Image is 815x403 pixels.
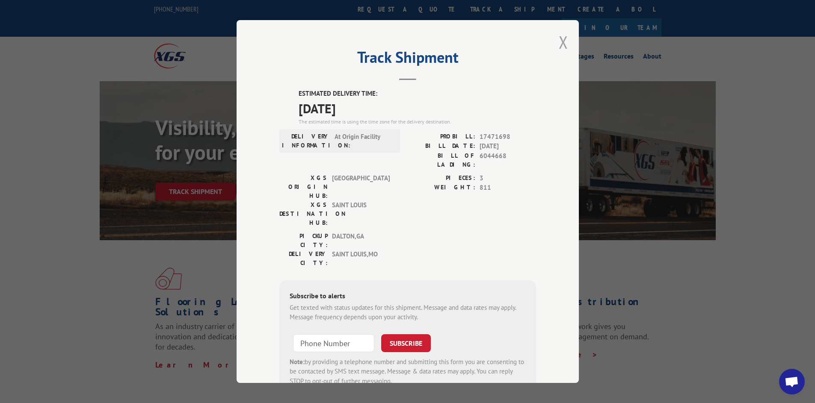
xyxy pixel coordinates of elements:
input: Phone Number [293,334,374,352]
div: Open chat [779,369,805,394]
div: Subscribe to alerts [290,291,526,303]
label: BILL DATE: [408,141,475,151]
span: [GEOGRAPHIC_DATA] [332,174,390,200]
span: 3 [480,174,536,183]
label: XGS ORIGIN HUB: [279,174,328,200]
label: PROBILL: [408,132,475,142]
label: PICKUP CITY: [279,232,328,250]
label: DELIVERY CITY: [279,250,328,268]
span: [DATE] [480,141,536,151]
label: DELIVERY INFORMATION: [282,132,330,150]
label: ESTIMATED DELIVERY TIME: [299,89,536,99]
span: 811 [480,183,536,193]
div: The estimated time is using the time zone for the delivery destination. [299,118,536,126]
strong: Note: [290,358,305,366]
span: SAINT LOUIS , MO [332,250,390,268]
span: 6044668 [480,151,536,169]
span: 17471698 [480,132,536,142]
button: Close modal [559,31,568,53]
div: Get texted with status updates for this shipment. Message and data rates may apply. Message frequ... [290,303,526,322]
label: PIECES: [408,174,475,183]
label: BILL OF LADING: [408,151,475,169]
span: At Origin Facility [335,132,392,150]
label: XGS DESTINATION HUB: [279,200,328,227]
span: DALTON , GA [332,232,390,250]
label: WEIGHT: [408,183,475,193]
span: [DATE] [299,99,536,118]
button: SUBSCRIBE [381,334,431,352]
span: SAINT LOUIS [332,200,390,227]
div: by providing a telephone number and submitting this form you are consenting to be contacted by SM... [290,357,526,386]
h2: Track Shipment [279,51,536,68]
